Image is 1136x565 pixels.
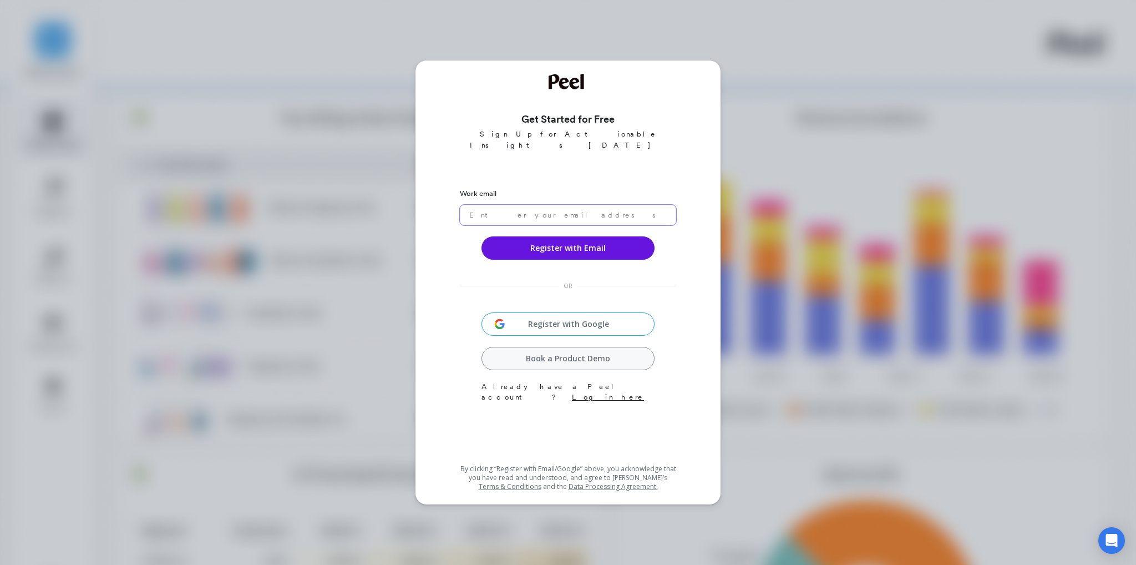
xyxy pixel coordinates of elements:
[569,482,658,491] a: Data Processing Agreement.
[572,393,644,401] a: Log in here
[460,112,676,127] h3: Get Started for Free
[549,74,587,89] img: Welcome to Peel
[564,282,572,290] span: OR
[481,347,655,370] a: Book a Product Demo
[460,465,676,491] p: By clicking “Register with Email/Google” above, you acknowledge that you have read and understood...
[481,312,655,336] button: Register with Google
[508,319,629,330] span: Register with Google
[460,188,676,199] label: Work email
[1098,527,1125,554] div: Open Intercom Messenger
[481,381,655,403] p: Already have a Peel account?
[460,205,676,225] input: Enter your email address
[481,236,655,260] button: Register with Email
[479,482,541,491] a: Terms & Conditions
[491,316,508,332] img: svg+xml;base64,PHN2ZyB3aWR0aD0iMzIiIGhlaWdodD0iMzIiIHZpZXdCb3g9IjAgMCAzMiAzMiIgZmlsbD0ibm9uZSIgeG...
[460,129,676,150] p: Sign Up for Actionable Insights [DATE]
